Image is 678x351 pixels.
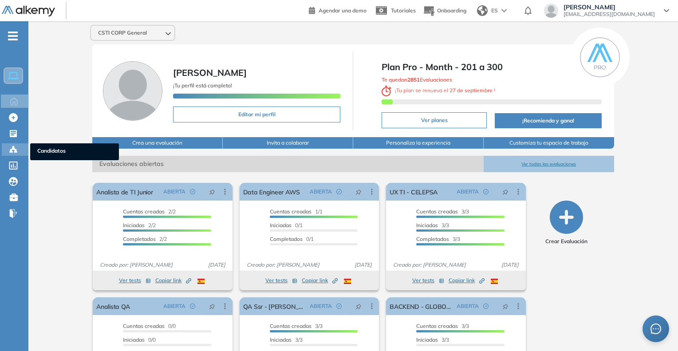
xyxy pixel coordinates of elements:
span: 3/3 [270,323,323,329]
span: check-circle [483,304,489,309]
button: Ver tests [119,275,151,286]
span: Creado por: [PERSON_NAME] [390,261,469,269]
span: Cuentas creadas [270,208,311,215]
button: Ver tests [412,275,444,286]
a: Analista de TI Junior [96,183,153,201]
a: Analista QA [96,297,130,315]
span: CSTI CORP General [98,29,147,36]
span: check-circle [190,189,195,194]
span: pushpin [355,188,362,195]
span: Iniciadas [270,336,292,343]
span: 3/3 [416,222,449,229]
span: ¡Tu perfil está completo! [173,82,232,89]
span: message [650,323,661,334]
span: [DATE] [498,261,522,269]
span: 3/3 [416,336,449,343]
span: Cuentas creadas [123,323,165,329]
span: 0/0 [123,336,156,343]
span: 0/1 [270,236,314,242]
span: ¡ Tu plan se renueva el ! [382,87,495,94]
button: Crear Evaluación [545,201,587,245]
span: 2/2 [123,236,167,242]
b: 2851 [407,76,420,83]
img: arrow [501,9,507,12]
button: Copiar link [155,275,191,286]
span: Creado por: [PERSON_NAME] [96,261,176,269]
button: Invita a colaborar [223,137,353,149]
button: pushpin [496,185,515,199]
img: ESP [197,279,205,284]
button: pushpin [202,299,222,313]
button: pushpin [349,299,368,313]
span: check-circle [483,189,489,194]
span: Onboarding [437,7,466,14]
img: clock-svg [382,86,391,96]
span: 2/2 [123,222,156,229]
span: 1/1 [270,208,323,215]
span: Cuentas creadas [123,208,165,215]
span: Completados [416,236,449,242]
span: 0/1 [270,222,303,229]
a: QA Ssr - [PERSON_NAME] [243,297,306,315]
span: ES [491,7,498,15]
span: 3/3 [416,236,460,242]
img: ESP [491,279,498,284]
a: UX TI - CELEPSA [390,183,438,201]
button: Customiza tu espacio de trabajo [484,137,614,149]
span: ABIERTA [310,302,332,310]
img: Foto de perfil [103,61,162,121]
span: Copiar link [302,276,338,284]
span: Cuentas creadas [270,323,311,329]
button: Crea una evaluación [92,137,223,149]
img: world [477,5,488,16]
span: pushpin [355,303,362,310]
button: Onboarding [423,1,466,20]
span: Completados [270,236,303,242]
span: Iniciadas [416,336,438,343]
span: Cuentas creadas [416,208,458,215]
span: [PERSON_NAME] [173,67,247,78]
span: 3/3 [416,208,469,215]
span: Copiar link [155,276,191,284]
span: 2/2 [123,208,176,215]
span: pushpin [209,188,215,195]
span: [EMAIL_ADDRESS][DOMAIN_NAME] [564,11,655,18]
span: [PERSON_NAME] [564,4,655,11]
span: 3/3 [416,323,469,329]
span: Completados [123,236,156,242]
a: Data Engineer AWS [243,183,300,201]
span: Copiar link [449,276,485,284]
span: ABIERTA [163,188,185,196]
span: pushpin [502,303,508,310]
span: check-circle [336,189,342,194]
span: check-circle [190,304,195,309]
span: Plan Pro - Month - 201 a 300 [382,60,601,74]
button: Ver planes [382,112,487,128]
span: Crear Evaluación [545,237,587,245]
a: BACKEND - GLOBOKAS [390,297,453,315]
span: 0/0 [123,323,176,329]
span: ABIERTA [457,188,479,196]
span: Cuentas creadas [416,323,458,329]
span: Evaluaciones abiertas [92,156,484,172]
span: Iniciadas [123,336,145,343]
button: Personaliza la experiencia [353,137,484,149]
button: Editar mi perfil [173,106,340,122]
button: ¡Recomienda y gana! [495,113,601,128]
span: pushpin [209,303,215,310]
span: Tutoriales [391,7,416,14]
img: ESP [344,279,351,284]
button: pushpin [202,185,222,199]
span: Iniciadas [123,222,145,229]
span: 3/3 [270,336,303,343]
i: - [8,35,18,37]
span: ABIERTA [457,302,479,310]
span: Iniciadas [270,222,292,229]
span: Candidatos [37,147,112,157]
button: Ver todas las evaluaciones [484,156,614,172]
span: pushpin [502,188,508,195]
button: Copiar link [302,275,338,286]
button: pushpin [349,185,368,199]
span: Iniciadas [416,222,438,229]
b: 27 de septiembre [448,87,494,94]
